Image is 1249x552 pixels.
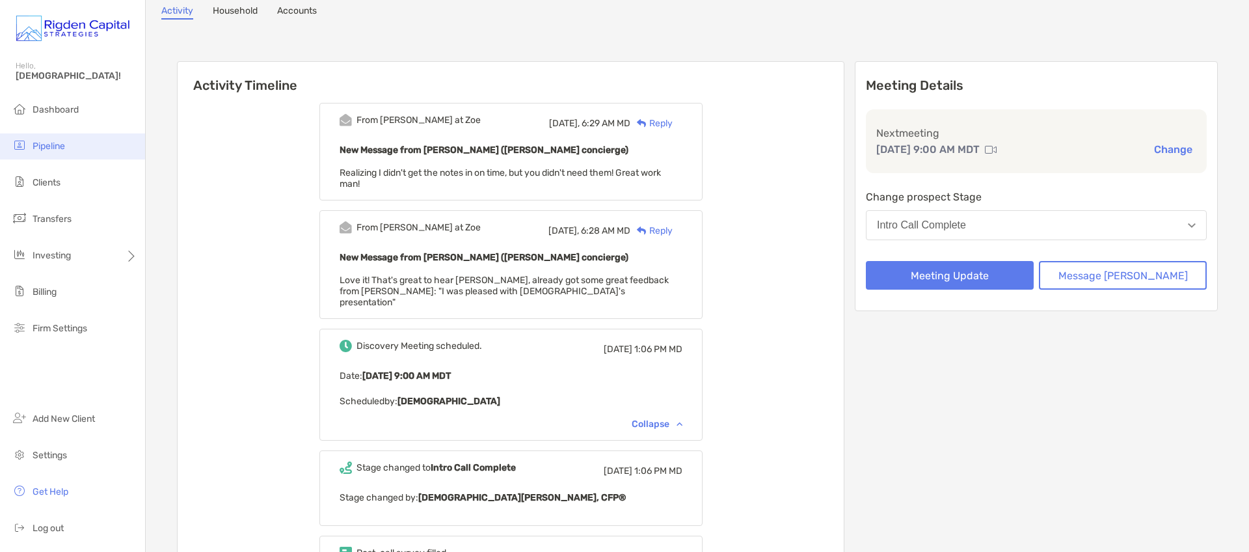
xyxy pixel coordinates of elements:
img: Reply icon [637,227,647,235]
b: [DEMOGRAPHIC_DATA] [397,396,500,407]
div: Collapse [632,419,682,430]
span: 1:06 PM MD [634,465,682,476]
img: investing icon [12,247,27,262]
b: New Message from [PERSON_NAME] ([PERSON_NAME] concierge) [340,145,628,156]
b: [DATE] 9:00 AM MDT [362,370,451,381]
p: Scheduled by: [340,393,682,409]
button: Change [1150,143,1196,156]
span: Pipeline [33,141,65,152]
img: dashboard icon [12,101,27,117]
img: Reply icon [637,119,647,128]
a: Activity [161,5,193,20]
div: From [PERSON_NAME] at Zoe [356,222,481,233]
img: add_new_client icon [12,410,27,426]
div: Stage changed to [356,462,516,473]
img: settings icon [12,447,27,462]
img: Zoe Logo [16,5,129,52]
img: Event icon [340,221,352,234]
span: [DATE] [604,465,632,476]
span: Log out [33,523,64,534]
div: Reply [630,224,673,238]
img: clients icon [12,174,27,189]
h6: Activity Timeline [178,62,844,93]
span: Dashboard [33,104,79,115]
p: [DATE] 9:00 AM MDT [876,141,980,158]
p: Meeting Details [866,77,1207,94]
span: Firm Settings [33,323,87,334]
b: Intro Call Complete [431,462,516,473]
span: 6:28 AM MD [581,225,630,236]
p: Change prospect Stage [866,189,1207,205]
span: Add New Client [33,413,95,424]
span: [DATE], [549,118,580,129]
span: [DATE] [604,344,632,355]
img: billing icon [12,283,27,299]
span: Settings [33,450,67,461]
img: Event icon [340,340,352,352]
span: 1:06 PM MD [634,344,682,355]
div: Reply [630,117,673,130]
img: Event icon [340,462,352,474]
img: get-help icon [12,483,27,499]
button: Message [PERSON_NAME] [1039,261,1207,290]
img: pipeline icon [12,137,27,153]
a: Accounts [277,5,317,20]
img: Open dropdown arrow [1188,223,1196,228]
div: From [PERSON_NAME] at Zoe [356,115,481,126]
button: Meeting Update [866,261,1034,290]
span: Transfers [33,214,72,225]
span: [DATE], [548,225,579,236]
button: Intro Call Complete [866,210,1207,240]
img: Chevron icon [677,422,682,426]
img: firm-settings icon [12,320,27,335]
div: Discovery Meeting scheduled. [356,340,482,352]
img: transfers icon [12,210,27,226]
div: Intro Call Complete [877,219,966,231]
span: 6:29 AM MD [582,118,630,129]
a: Household [213,5,258,20]
span: [DEMOGRAPHIC_DATA]! [16,70,137,81]
span: Investing [33,250,71,261]
b: New Message from [PERSON_NAME] ([PERSON_NAME] concierge) [340,252,628,263]
span: Clients [33,177,60,188]
span: Billing [33,286,57,297]
p: Next meeting [876,125,1196,141]
img: logout icon [12,519,27,535]
p: Date : [340,368,682,384]
span: Love it! That's great to hear [PERSON_NAME], already got some great feedback from [PERSON_NAME]: ... [340,275,669,308]
span: Realizing I didn't get the notes in on time, but you didn't need them! Great work man! [340,167,661,189]
b: [DEMOGRAPHIC_DATA][PERSON_NAME], CFP® [418,492,626,503]
img: Event icon [340,114,352,126]
img: communication type [985,145,997,155]
span: Get Help [33,486,68,497]
p: Stage changed by: [340,490,682,506]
